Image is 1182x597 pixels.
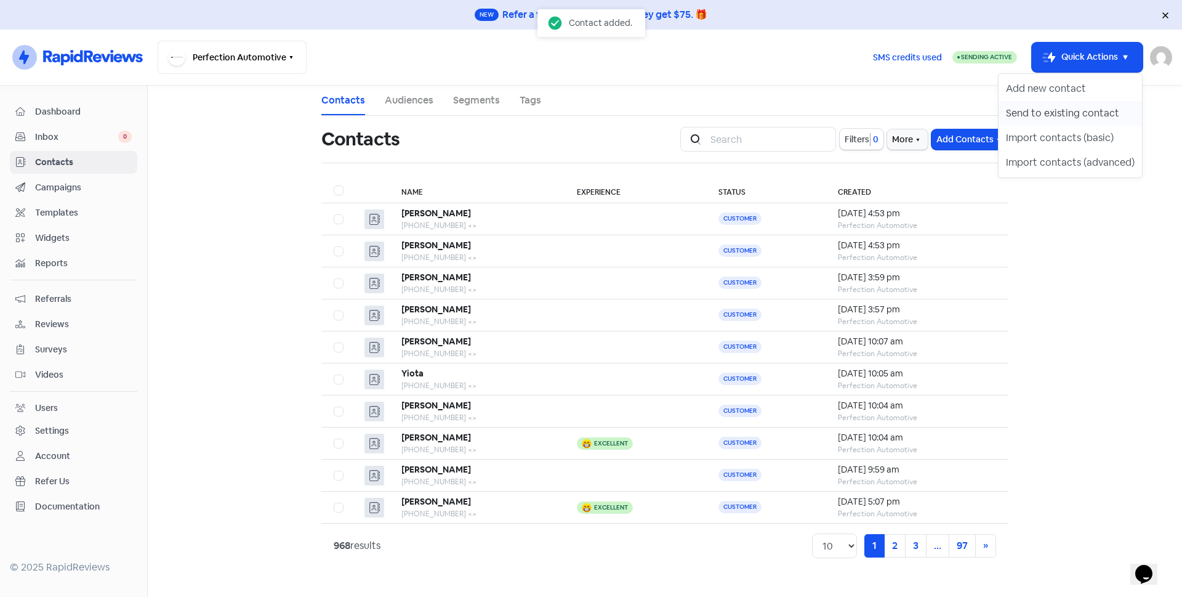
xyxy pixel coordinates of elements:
[931,129,1008,150] button: Add Contacts
[838,367,996,380] div: [DATE] 10:05 am
[594,505,628,511] div: Excellent
[35,232,132,245] span: Widgets
[10,363,137,386] a: Videos
[35,402,58,415] div: Users
[35,181,132,194] span: Campaigns
[845,133,869,146] span: Filters
[718,501,762,513] span: Customer
[718,277,762,289] span: Customer
[334,539,350,552] strong: 968
[905,534,927,558] a: 3
[999,76,1142,101] button: Add new contact
[401,444,552,455] div: [PHONE_NUMBER] <>
[838,252,996,263] div: Perfection Automotive
[401,304,471,315] b: [PERSON_NAME]
[401,316,552,327] div: [PHONE_NUMBER] <>
[1150,46,1172,68] img: User
[838,444,996,455] div: Perfection Automotive
[999,150,1142,175] button: Import contacts (advanced)
[873,51,942,64] span: SMS credits used
[10,227,137,250] a: Widgets
[35,424,69,437] div: Settings
[718,373,762,385] span: Customer
[385,93,433,108] a: Audiences
[334,538,380,553] div: results
[35,318,132,331] span: Reviews
[926,534,949,558] a: ...
[10,313,137,336] a: Reviews
[838,271,996,284] div: [DATE] 3:59 pm
[838,476,996,487] div: Perfection Automotive
[838,303,996,316] div: [DATE] 3:57 pm
[475,9,499,21] span: New
[838,348,996,359] div: Perfection Automotive
[838,495,996,508] div: [DATE] 5:07 pm
[569,16,632,30] div: Contact added.
[401,464,471,475] b: [PERSON_NAME]
[718,469,762,481] span: Customer
[401,240,471,251] b: [PERSON_NAME]
[10,397,137,420] a: Users
[718,405,762,417] span: Customer
[864,534,885,558] a: 1
[401,496,471,507] b: [PERSON_NAME]
[10,495,137,518] a: Documentation
[35,368,132,381] span: Videos
[952,50,1017,65] a: Sending Active
[10,201,137,224] a: Templates
[838,380,996,391] div: Perfection Automotive
[35,500,132,513] span: Documentation
[10,151,137,174] a: Contacts
[502,7,707,22] div: Refer a friend, you get $200, they get $75. 🎁
[10,252,137,275] a: Reports
[401,252,552,263] div: [PHONE_NUMBER] <>
[10,445,137,468] a: Account
[10,126,137,148] a: Inbox 0
[999,126,1142,150] button: Import contacts (basic)
[961,53,1012,61] span: Sending Active
[703,127,836,152] input: Search
[718,341,762,353] span: Customer
[10,420,137,442] a: Settings
[838,508,996,519] div: Perfection Automotive
[1130,548,1170,585] iframe: chat widget
[718,213,762,225] span: Customer
[870,133,878,146] span: 0
[718,245,762,257] span: Customer
[401,272,471,283] b: [PERSON_NAME]
[118,131,132,143] span: 0
[35,257,132,270] span: Reports
[35,206,132,219] span: Templates
[840,129,883,150] button: Filters0
[35,105,132,118] span: Dashboard
[838,316,996,327] div: Perfection Automotive
[401,348,552,359] div: [PHONE_NUMBER] <>
[838,239,996,252] div: [DATE] 4:53 pm
[35,131,118,144] span: Inbox
[401,380,552,391] div: [PHONE_NUMBER] <>
[718,437,762,449] span: Customer
[838,335,996,348] div: [DATE] 10:07 am
[321,120,400,159] h1: Contacts
[10,560,137,575] div: © 2025 RapidReviews
[838,284,996,295] div: Perfection Automotive
[838,431,996,444] div: [DATE] 10:04 am
[718,309,762,321] span: Customer
[35,343,132,356] span: Surveys
[887,129,928,150] button: More
[35,156,132,169] span: Contacts
[401,368,424,379] b: Yiota
[10,176,137,199] a: Campaigns
[10,288,137,311] a: Referrals
[10,100,137,123] a: Dashboard
[453,93,500,108] a: Segments
[838,399,996,412] div: [DATE] 10:04 am
[401,208,471,219] b: [PERSON_NAME]
[401,412,552,423] div: [PHONE_NUMBER] <>
[838,220,996,231] div: Perfection Automotive
[1032,43,1143,72] button: Quick Actions
[401,508,552,519] div: [PHONE_NUMBER] <>
[594,441,628,447] div: Excellent
[35,450,70,463] div: Account
[884,534,906,558] a: 2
